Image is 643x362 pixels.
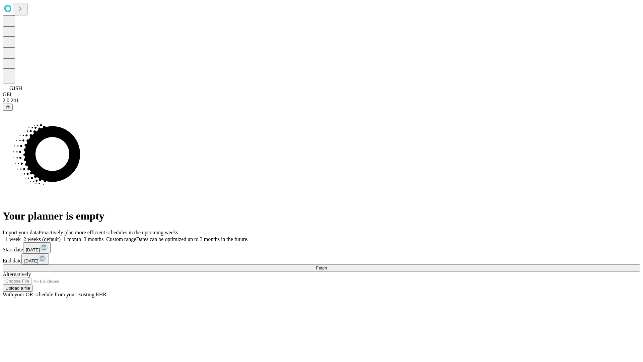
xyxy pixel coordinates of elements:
span: [DATE] [24,258,38,263]
span: Fetch [316,265,327,270]
span: 1 month [63,236,81,242]
div: Start date [3,242,640,253]
div: GEI [3,92,640,98]
button: Fetch [3,264,640,271]
span: @ [5,105,10,110]
span: 1 week [5,236,21,242]
span: GJSH [9,85,22,91]
span: Alternatively [3,271,31,277]
span: With your OR schedule from your existing EHR [3,292,106,297]
button: [DATE] [23,242,51,253]
div: End date [3,253,640,264]
span: Import your data [3,230,39,235]
h1: Your planner is empty [3,210,640,222]
span: Custom range [106,236,136,242]
button: @ [3,104,13,111]
span: Dates can be optimized up to 3 months in the future. [136,236,248,242]
span: 3 months [84,236,103,242]
span: Proactively plan more efficient schedules in the upcoming weeks. [39,230,180,235]
span: 2 weeks (default) [23,236,61,242]
div: 2.0.241 [3,98,640,104]
button: Upload a file [3,285,33,292]
button: [DATE] [21,253,49,264]
span: [DATE] [26,247,40,252]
